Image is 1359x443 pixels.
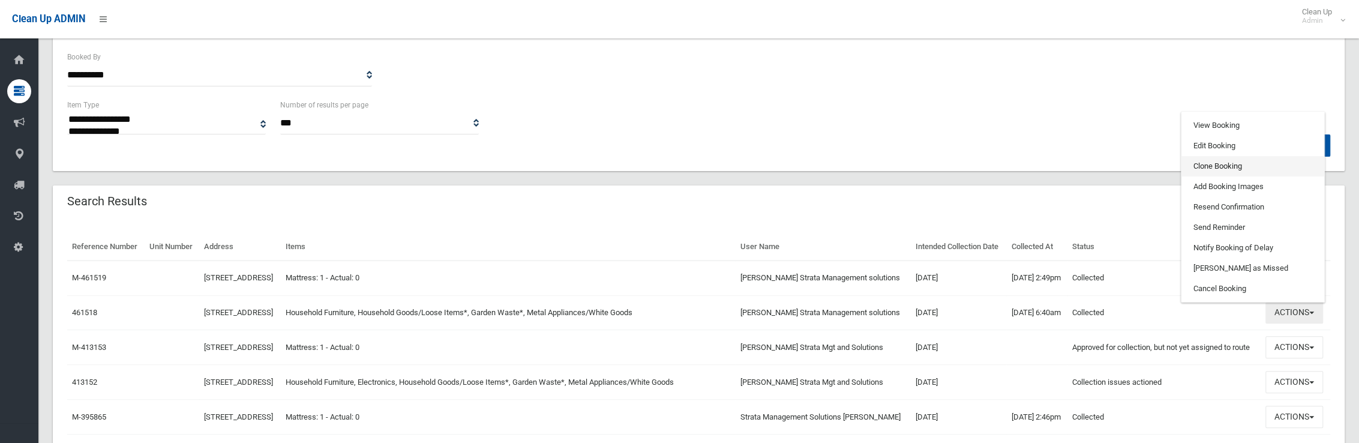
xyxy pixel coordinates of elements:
[204,308,273,317] a: [STREET_ADDRESS]
[1296,7,1344,25] span: Clean Up
[1006,400,1067,435] td: [DATE] 2:46pm
[1265,336,1323,358] button: Actions
[1265,302,1323,324] button: Actions
[199,234,280,261] th: Address
[1181,176,1324,197] a: Add Booking Images
[204,378,273,387] a: [STREET_ADDRESS]
[735,261,911,295] td: [PERSON_NAME] Strata Management solutions
[911,400,1006,435] td: [DATE]
[281,400,736,435] td: Mattress: 1 - Actual: 0
[911,295,1006,330] td: [DATE]
[204,343,273,352] a: [STREET_ADDRESS]
[735,365,911,400] td: [PERSON_NAME] Strata Mgt and Solutions
[911,261,1006,295] td: [DATE]
[72,273,106,282] a: M-461519
[1006,234,1067,261] th: Collected At
[281,365,736,400] td: Household Furniture, Electronics, Household Goods/Loose Items*, Garden Waste*, Metal Appliances/W...
[911,365,1006,400] td: [DATE]
[1265,371,1323,393] button: Actions
[145,234,199,261] th: Unit Number
[1181,279,1324,299] a: Cancel Booking
[1067,400,1261,435] td: Collected
[1006,261,1067,295] td: [DATE] 2:49pm
[735,295,911,330] td: [PERSON_NAME] Strata Management solutions
[281,234,736,261] th: Items
[204,273,273,282] a: [STREET_ADDRESS]
[67,50,101,64] label: Booked By
[1181,156,1324,176] a: Clone Booking
[204,412,273,421] a: [STREET_ADDRESS]
[72,412,106,421] a: M-395865
[735,400,911,435] td: Strata Management Solutions [PERSON_NAME]
[1067,295,1261,330] td: Collected
[72,308,97,317] a: 461518
[12,13,85,25] span: Clean Up ADMIN
[53,190,161,213] header: Search Results
[911,330,1006,365] td: [DATE]
[281,295,736,330] td: Household Furniture, Household Goods/Loose Items*, Garden Waste*, Metal Appliances/White Goods
[1067,234,1261,261] th: Status
[1302,16,1332,25] small: Admin
[1181,238,1324,258] a: Notify Booking of Delay
[1067,261,1261,295] td: Collected
[72,378,97,387] a: 413152
[1265,406,1323,428] button: Actions
[67,98,99,112] label: Item Type
[1181,136,1324,156] a: Edit Booking
[281,330,736,365] td: Mattress: 1 - Actual: 0
[281,261,736,295] td: Mattress: 1 - Actual: 0
[1181,115,1324,136] a: View Booking
[280,98,368,112] label: Number of results per page
[1181,258,1324,279] a: [PERSON_NAME] as Missed
[1006,295,1067,330] td: [DATE] 6:40am
[1067,330,1261,365] td: Approved for collection, but not yet assigned to route
[1181,217,1324,238] a: Send Reminder
[1181,197,1324,217] a: Resend Confirmation
[911,234,1006,261] th: Intended Collection Date
[67,234,145,261] th: Reference Number
[72,343,106,352] a: M-413153
[735,330,911,365] td: [PERSON_NAME] Strata Mgt and Solutions
[1067,365,1261,400] td: Collection issues actioned
[735,234,911,261] th: User Name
